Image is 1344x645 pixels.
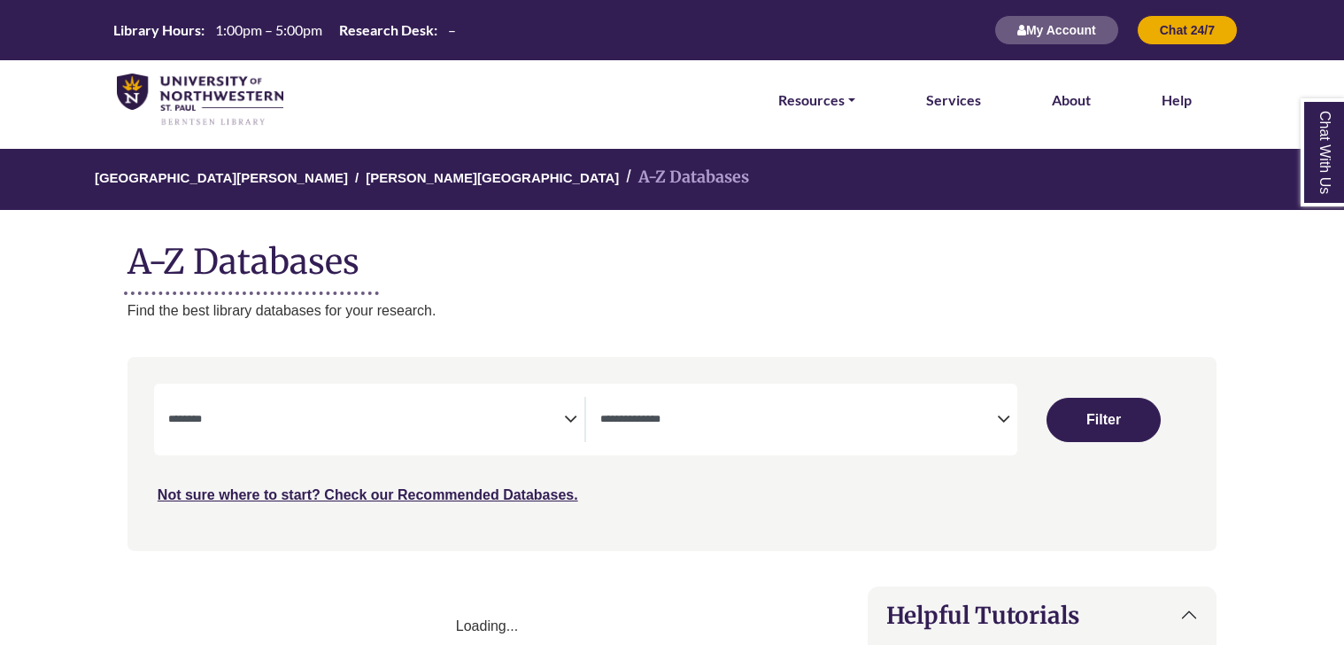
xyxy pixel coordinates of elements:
[127,149,1217,210] nav: breadcrumb
[215,21,322,38] span: 1:00pm – 5:00pm
[168,414,565,428] textarea: Filter
[106,20,463,37] table: Hours Today
[1047,398,1160,442] button: Submit for Search Results
[448,21,456,38] span: –
[158,487,578,502] a: Not sure where to start? Check our Recommended Databases.
[619,165,749,190] li: A-Z Databases
[127,228,1217,282] h1: A-Z Databases
[1162,89,1192,112] a: Help
[127,357,1217,550] nav: Search filters
[1137,22,1238,37] a: Chat 24/7
[778,89,855,112] a: Resources
[1052,89,1091,112] a: About
[127,615,846,638] div: Loading...
[994,22,1119,37] a: My Account
[117,74,283,127] img: library_home
[127,299,1217,322] p: Find the best library databases for your research.
[869,587,1216,643] button: Helpful Tutorials
[332,20,438,39] th: Research Desk:
[926,89,981,112] a: Services
[994,15,1119,45] button: My Account
[600,414,997,428] textarea: Filter
[106,20,205,39] th: Library Hours:
[366,167,619,185] a: [PERSON_NAME][GEOGRAPHIC_DATA]
[106,20,463,41] a: Hours Today
[95,167,348,185] a: [GEOGRAPHIC_DATA][PERSON_NAME]
[1137,15,1238,45] button: Chat 24/7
